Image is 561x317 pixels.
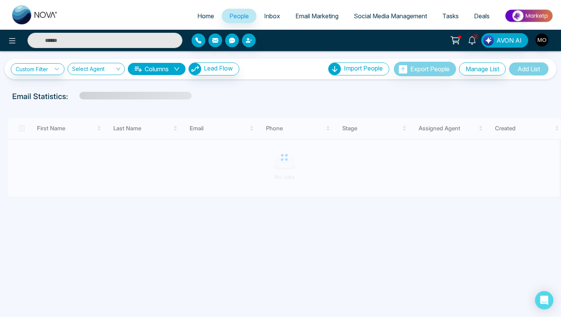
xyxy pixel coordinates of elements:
a: Home [190,9,222,23]
span: Lead Flow [204,64,233,72]
a: 2 [463,33,481,46]
a: Deals [466,9,497,23]
span: People [229,12,249,20]
button: Columnsdown [128,63,185,75]
a: Inbox [256,9,288,23]
span: Deals [474,12,490,20]
span: Inbox [264,12,280,20]
span: 2 [472,33,479,40]
span: Email Marketing [295,12,339,20]
button: Export People [394,62,456,76]
a: Social Media Management [346,9,435,23]
span: Tasks [442,12,459,20]
img: Lead Flow [189,63,201,75]
a: Email Marketing [288,9,346,23]
button: AVON AI [481,33,528,48]
a: Tasks [435,9,466,23]
span: Export People [410,65,450,73]
img: User Avatar [535,34,548,46]
button: Manage List [459,62,506,75]
span: down [174,66,180,72]
img: Lead Flow [483,35,494,46]
img: Market-place.gif [501,7,556,24]
p: Email Statistics: [12,91,68,102]
a: Lead FlowLead Flow [185,62,239,75]
span: Social Media Management [354,12,427,20]
button: Lead Flow [189,62,239,75]
div: Open Intercom Messenger [535,291,553,309]
span: Home [197,12,214,20]
a: People [222,9,256,23]
img: Nova CRM Logo [12,5,58,24]
span: AVON AI [497,36,522,45]
a: Custom Filter [11,63,64,75]
span: Import People [344,64,383,72]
